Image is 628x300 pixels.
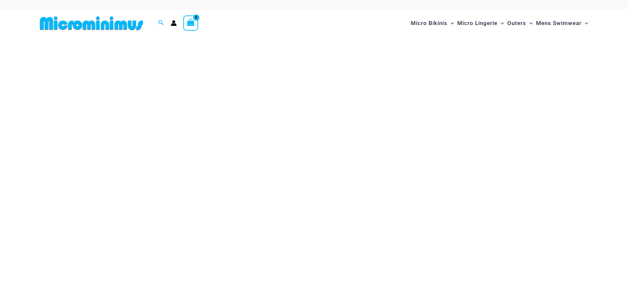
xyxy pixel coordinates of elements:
a: Account icon link [171,20,177,26]
span: Outers [507,15,526,32]
nav: Site Navigation [408,12,591,34]
a: Search icon link [158,19,164,27]
a: Micro LingerieMenu ToggleMenu Toggle [456,13,506,33]
span: Micro Lingerie [457,15,497,32]
a: Mens SwimwearMenu ToggleMenu Toggle [534,13,590,33]
span: Menu Toggle [582,15,588,32]
span: Menu Toggle [447,15,454,32]
a: View Shopping Cart, empty [183,15,198,31]
img: MM SHOP LOGO FLAT [37,16,146,31]
span: Menu Toggle [526,15,533,32]
span: Micro Bikinis [411,15,447,32]
a: OutersMenu ToggleMenu Toggle [506,13,534,33]
span: Menu Toggle [497,15,504,32]
a: Micro BikinisMenu ToggleMenu Toggle [409,13,456,33]
span: Mens Swimwear [536,15,582,32]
